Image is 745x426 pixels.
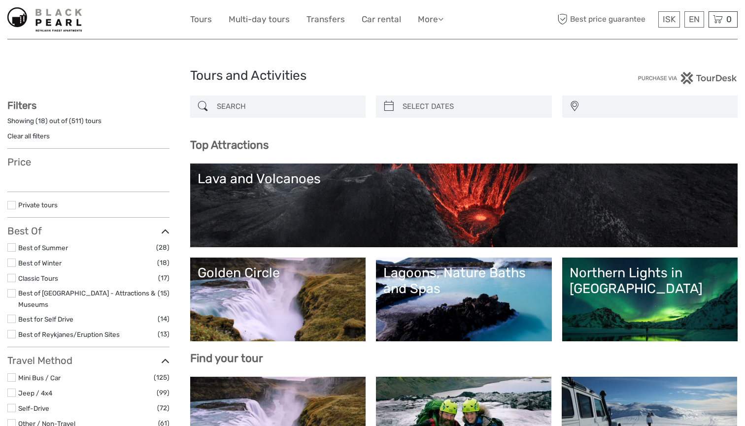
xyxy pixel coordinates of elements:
[18,274,58,282] a: Classic Tours
[18,315,73,323] a: Best for Self Drive
[399,98,547,115] input: SELECT DATES
[71,116,81,126] label: 511
[383,265,544,297] div: Lagoons, Nature Baths and Spas
[157,402,169,414] span: (72)
[229,12,290,27] a: Multi-day tours
[198,265,359,334] a: Golden Circle
[725,14,733,24] span: 0
[306,12,345,27] a: Transfers
[418,12,443,27] a: More
[213,98,361,115] input: SEARCH
[190,352,263,365] b: Find your tour
[158,272,169,284] span: (17)
[190,12,212,27] a: Tours
[158,288,169,299] span: (15)
[570,265,731,297] div: Northern Lights in [GEOGRAPHIC_DATA]
[156,242,169,253] span: (28)
[570,265,731,334] a: Northern Lights in [GEOGRAPHIC_DATA]
[157,387,169,398] span: (99)
[18,404,49,412] a: Self-Drive
[157,257,169,268] span: (18)
[7,225,169,237] h3: Best Of
[18,389,52,397] a: Jeep / 4x4
[7,156,169,168] h3: Price
[18,201,58,209] a: Private tours
[362,12,401,27] a: Car rental
[383,265,544,334] a: Lagoons, Nature Baths and Spas
[7,132,50,140] a: Clear all filters
[154,372,169,383] span: (125)
[198,171,731,240] a: Lava and Volcanoes
[7,116,169,131] div: Showing ( ) out of ( ) tours
[190,68,555,84] h1: Tours and Activities
[18,244,68,252] a: Best of Summer
[18,330,120,338] a: Best of Reykjanes/Eruption Sites
[158,328,169,340] span: (13)
[190,138,269,152] b: Top Attractions
[158,313,169,325] span: (14)
[663,14,676,24] span: ISK
[198,171,731,187] div: Lava and Volcanoes
[18,259,62,267] a: Best of Winter
[18,374,61,382] a: Mini Bus / Car
[7,355,169,366] h3: Travel Method
[7,99,36,111] strong: Filters
[638,72,738,84] img: PurchaseViaTourDesk.png
[555,11,656,28] span: Best price guarantee
[38,116,45,126] label: 18
[7,7,82,32] img: 5-be505350-29ba-4bf9-aa91-a363fa67fcbf_logo_small.jpg
[198,265,359,281] div: Golden Circle
[18,289,155,308] a: Best of [GEOGRAPHIC_DATA] - Attractions & Museums
[684,11,704,28] div: EN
